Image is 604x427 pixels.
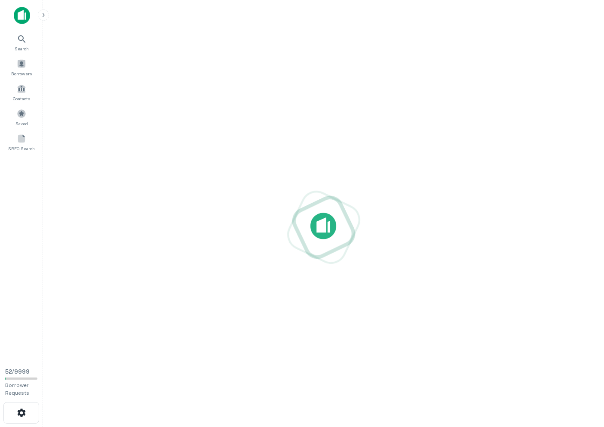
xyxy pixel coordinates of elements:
[3,130,40,154] a: SREO Search
[13,95,30,102] span: Contacts
[5,368,30,375] span: 52 / 9999
[15,45,29,52] span: Search
[3,31,40,54] a: Search
[15,120,28,127] span: Saved
[11,70,32,77] span: Borrowers
[561,331,604,372] iframe: Chat Widget
[5,382,29,396] span: Borrower Requests
[3,56,40,79] a: Borrowers
[3,105,40,129] a: Saved
[14,7,30,24] img: capitalize-icon.png
[3,80,40,104] a: Contacts
[8,145,35,152] span: SREO Search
